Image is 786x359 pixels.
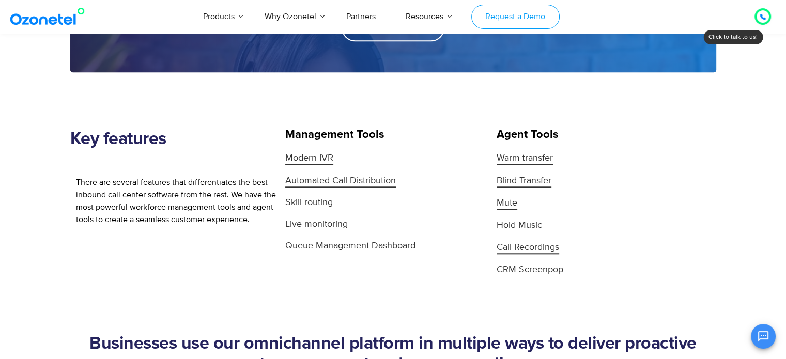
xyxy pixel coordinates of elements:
a: Call Recordings [497,240,712,255]
span: Mute [497,197,517,210]
a: Mute [497,196,712,211]
span: Modern IVR [285,152,333,165]
h2: Key features [70,129,286,150]
span: Queue Management Dashboard [285,239,415,253]
a: Automated Call Distribution [285,174,460,189]
span: Call Recordings [497,242,559,254]
a: Blind Transfer [497,174,712,189]
span: Blind Transfer [497,175,551,188]
span: Warm transfer [497,152,553,165]
span: Hold Music [497,218,542,232]
a: Modern IVR [285,151,460,166]
button: Open chat [751,324,776,349]
h5: Agent Tools [497,129,712,141]
span: CRM Screenpop [497,263,563,277]
span: There are several features that differentiates the best inbound call center software from the res... [76,177,276,225]
h5: Management Tools [285,129,460,141]
span: Skill routing [285,196,333,210]
a: Request a Demo [471,5,560,29]
span: Automated Call Distribution [285,175,396,188]
span: Live monitoring [285,217,348,231]
a: Warm transfer [497,151,712,166]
